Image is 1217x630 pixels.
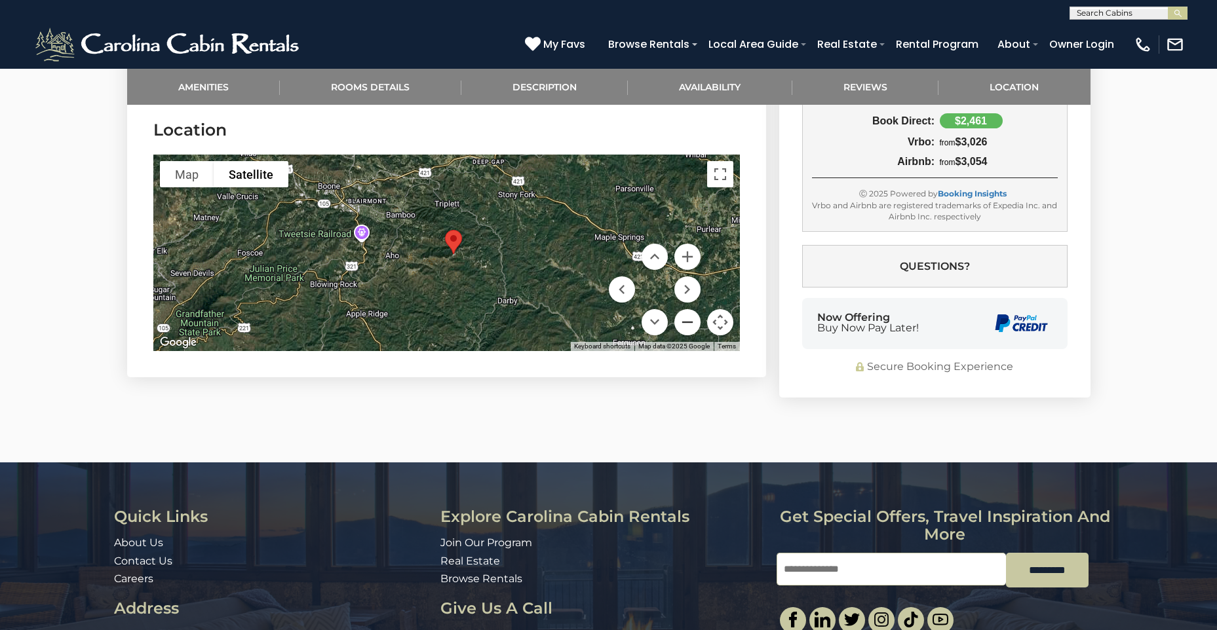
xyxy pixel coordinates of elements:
[440,572,522,585] a: Browse Rentals
[940,138,956,147] span: from
[114,508,431,525] h3: Quick Links
[525,36,589,53] a: My Favs
[157,334,200,351] img: Google
[127,69,280,105] a: Amenities
[702,33,805,56] a: Local Area Guide
[933,612,948,627] img: youtube-light.svg
[707,309,733,335] button: Map camera controls
[935,156,1058,168] div: $3,054
[938,69,1091,105] a: Location
[280,69,461,105] a: Rooms Details
[642,309,668,335] button: Move down
[1134,35,1152,54] img: phone-regular-white.png
[609,276,635,303] button: Move left
[440,225,467,259] div: Rocky Top Retreat
[114,600,431,617] h3: Address
[889,33,985,56] a: Rental Program
[114,536,163,549] a: About Us
[153,119,740,141] h3: Location
[574,342,630,351] button: Keyboard shortcuts
[844,612,860,627] img: twitter-single.svg
[718,343,736,350] a: Terms
[940,158,956,167] span: from
[674,276,701,303] button: Move right
[792,69,939,105] a: Reviews
[811,33,883,56] a: Real Estate
[214,161,288,187] button: Show satellite imagery
[802,244,1068,287] button: Questions?
[812,156,935,168] div: Airbnb:
[777,508,1113,543] h3: Get special offers, travel inspiration and more
[440,555,500,567] a: Real Estate
[33,25,305,64] img: White-1-2.png
[157,334,200,351] a: Open this area in Google Maps (opens a new window)
[812,188,1058,199] div: Ⓒ 2025 Powered by
[785,612,801,627] img: facebook-single.svg
[440,536,532,549] a: Join Our Program
[160,161,214,187] button: Show street map
[440,508,767,525] h3: Explore Carolina Cabin Rentals
[817,312,919,333] div: Now Offering
[674,309,701,335] button: Zoom out
[991,33,1037,56] a: About
[602,33,696,56] a: Browse Rentals
[812,115,935,127] div: Book Direct:
[812,199,1058,221] div: Vrbo and Airbnb are registered trademarks of Expedia Inc. and Airbnb Inc. respectively
[938,189,1007,198] a: Booking Insights
[817,323,919,333] span: Buy Now Pay Later!
[114,572,153,585] a: Careers
[812,136,935,148] div: Vrbo:
[1166,35,1184,54] img: mail-regular-white.png
[440,600,767,617] h3: Give Us A Call
[1043,33,1121,56] a: Owner Login
[461,69,628,105] a: Description
[638,343,710,350] span: Map data ©2025 Google
[114,555,172,567] a: Contact Us
[815,612,830,627] img: linkedin-single.svg
[674,244,701,270] button: Zoom in
[935,136,1058,148] div: $3,026
[903,612,919,627] img: tiktok.svg
[642,244,668,270] button: Move up
[940,113,1003,128] div: $2,461
[874,612,889,627] img: instagram-single.svg
[628,69,792,105] a: Availability
[802,359,1068,374] div: Secure Booking Experience
[543,36,585,52] span: My Favs
[707,161,733,187] button: Toggle fullscreen view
